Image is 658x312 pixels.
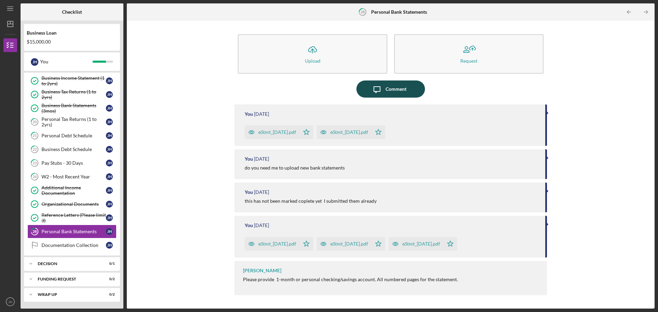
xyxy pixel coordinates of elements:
div: [PERSON_NAME] [243,268,281,273]
div: J H [106,146,113,153]
div: You [245,156,253,162]
div: Business Tax Returns (1 to 2yrs) [41,89,106,100]
button: Upload [238,34,387,74]
tspan: 24 [33,175,37,179]
tspan: 21 [33,134,37,138]
div: this has not been marked coplete yet I submitted them already [245,198,377,204]
a: Organizational DocumentsJH [27,197,117,211]
text: JH [8,300,12,304]
div: Business Income Statement (1 to 2yrs) [41,75,106,86]
a: Reference Letters (Please limit 3)JH [27,211,117,225]
tspan: 22 [33,147,37,152]
div: You [245,189,253,195]
div: Business Debt Schedule [41,147,106,152]
a: 22Business Debt ScheduleJH [27,142,117,156]
div: Request [460,58,477,63]
div: Additional Income Documentation [41,185,106,196]
button: JH [3,295,17,309]
tspan: 28 [361,10,365,14]
div: Please provide 1-month or personal checking/savings account. All numbered pages for the statement. [243,277,540,282]
div: Personal Bank Statements [41,229,106,234]
div: Documentation Collection [41,242,106,248]
button: eStmt_[DATE].pdf [389,237,457,251]
button: eStmt_[DATE].pdf [245,125,313,139]
div: 0 / 1 [102,262,115,266]
div: J H [106,214,113,221]
div: J H [106,132,113,139]
a: 23Pay Stubs - 30 DaysJH [27,156,117,170]
time: 2025-05-14 21:18 [254,223,269,228]
div: Reference Letters (Please limit 3) [41,212,106,223]
div: J H [106,160,113,166]
div: Funding Request [38,277,98,281]
b: Checklist [62,9,82,15]
button: eStmt_[DATE].pdf [317,125,385,139]
div: You [245,111,253,117]
a: 24W2 - Most Recent YearJH [27,170,117,184]
div: eStmt_[DATE].pdf [330,129,368,135]
a: Business Bank Statements (3mos)JH [27,101,117,115]
div: Business Bank Statements (3mos) [41,103,106,114]
div: J H [106,173,113,180]
div: $15,000.00 [27,39,117,45]
a: 21Personal Debt ScheduleJH [27,129,117,142]
div: J H [106,77,113,84]
time: 2025-09-29 18:04 [254,156,269,162]
a: 28Personal Bank StatementsJH [27,225,117,238]
tspan: 20 [33,120,37,124]
time: 2025-06-20 11:48 [254,189,269,195]
div: Business Loan [27,30,117,36]
div: eStmt_[DATE].pdf [402,241,440,247]
a: Business Tax Returns (1 to 2yrs)JH [27,88,117,101]
div: eStmt_[DATE].pdf [258,241,296,247]
div: J H [106,187,113,194]
div: eStmt_[DATE].pdf [258,129,296,135]
div: Decision [38,262,98,266]
div: Wrap up [38,292,98,297]
time: 2025-09-29 18:19 [254,111,269,117]
a: Documentation CollectionJH [27,238,117,252]
div: Personal Debt Schedule [41,133,106,138]
div: Pay Stubs - 30 Days [41,160,106,166]
button: eStmt_[DATE].pdf [317,237,385,251]
div: Personal Tax Returns (1 to 2yrs) [41,116,106,127]
div: You [245,223,253,228]
div: eStmt_[DATE].pdf [330,241,368,247]
div: Upload [305,58,320,63]
button: eStmt_[DATE].pdf [245,237,313,251]
div: W2 - Most Recent Year [41,174,106,179]
div: 0 / 2 [102,292,115,297]
div: do you need me to upload new bank statements [245,165,345,171]
tspan: 23 [33,161,37,165]
div: J H [31,58,38,66]
a: 20Personal Tax Returns (1 to 2yrs)JH [27,115,117,129]
button: Request [394,34,544,74]
div: J H [106,201,113,208]
a: Business Income Statement (1 to 2yrs)JH [27,74,117,88]
div: Organizational Documents [41,201,106,207]
div: J H [106,105,113,112]
a: Additional Income DocumentationJH [27,184,117,197]
button: Comment [356,80,425,98]
tspan: 28 [33,229,37,234]
div: J H [106,118,113,125]
div: 0 / 2 [102,277,115,281]
div: You [40,56,93,67]
div: J H [106,91,113,98]
b: Personal Bank Statements [371,9,427,15]
div: J H [106,228,113,235]
div: Comment [386,80,406,98]
div: J H [106,242,113,249]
